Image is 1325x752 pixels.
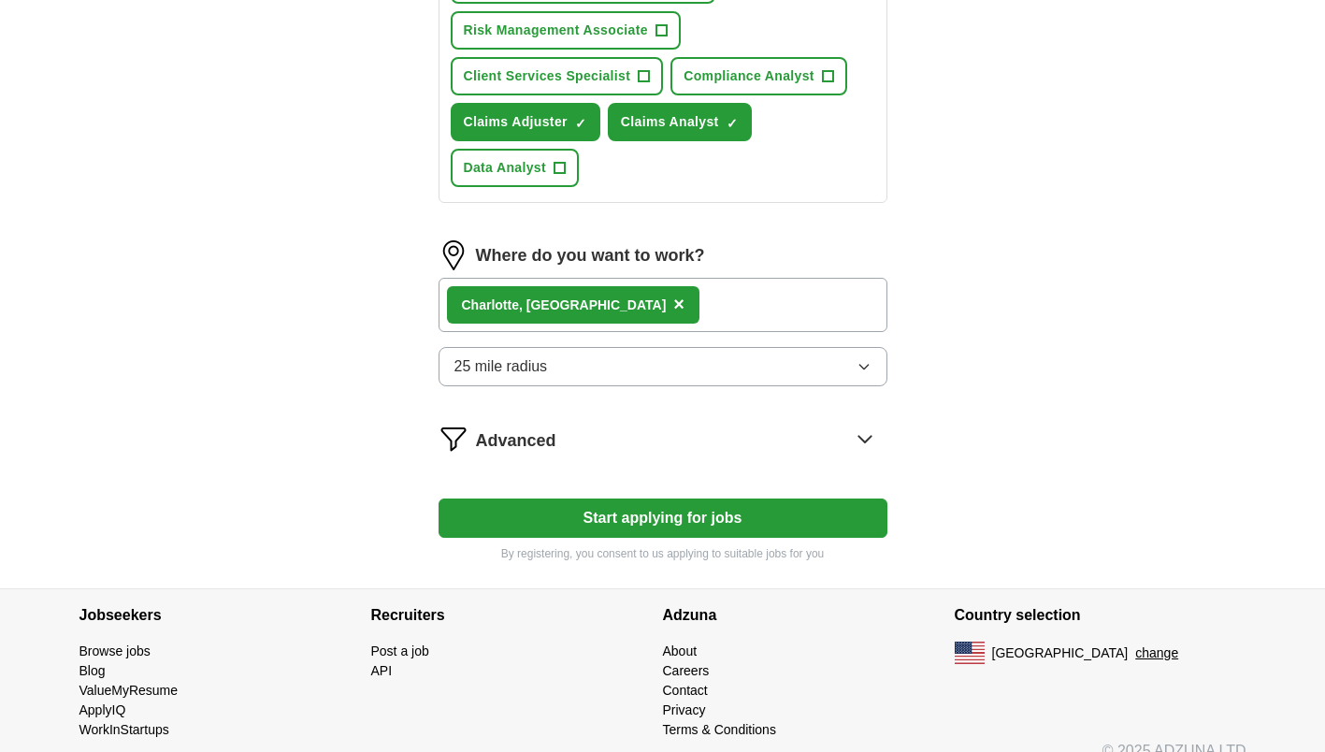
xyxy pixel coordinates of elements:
[454,355,548,378] span: 25 mile radius
[673,291,684,319] button: ×
[371,644,429,658] a: Post a job
[439,545,887,562] p: By registering, you consent to us applying to suitable jobs for you
[670,57,847,95] button: Compliance Analyst
[663,683,708,698] a: Contact
[464,21,648,40] span: Risk Management Associate
[79,722,169,737] a: WorkInStartups
[955,642,985,664] img: US flag
[663,722,776,737] a: Terms & Conditions
[79,644,151,658] a: Browse jobs
[371,663,393,678] a: API
[608,103,752,141] button: Claims Analyst✓
[79,683,179,698] a: ValueMyResume
[464,158,547,178] span: Data Analyst
[663,644,698,658] a: About
[462,296,667,315] div: lotte, [GEOGRAPHIC_DATA]
[451,57,664,95] button: Client Services Specialist
[1135,644,1178,663] button: change
[575,116,586,131] span: ✓
[621,112,719,132] span: Claims Analyst
[673,294,684,314] span: ×
[451,11,681,50] button: Risk Management Associate
[79,702,126,717] a: ApplyIQ
[476,428,556,454] span: Advanced
[439,499,887,538] button: Start applying for jobs
[464,66,631,86] span: Client Services Specialist
[462,297,492,312] strong: Char
[663,663,710,678] a: Careers
[464,112,568,132] span: Claims Adjuster
[451,103,600,141] button: Claims Adjuster✓
[955,589,1246,642] h4: Country selection
[663,702,706,717] a: Privacy
[439,424,468,454] img: filter
[79,663,106,678] a: Blog
[439,347,887,386] button: 25 mile radius
[992,644,1129,663] span: [GEOGRAPHIC_DATA]
[476,243,705,268] label: Where do you want to work?
[439,240,468,270] img: location.png
[451,149,580,187] button: Data Analyst
[684,66,814,86] span: Compliance Analyst
[727,116,738,131] span: ✓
